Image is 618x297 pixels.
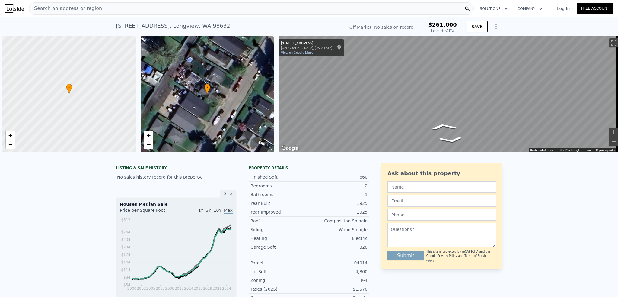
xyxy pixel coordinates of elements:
[193,286,203,291] tspan: 2017
[175,286,184,291] tspan: 2012
[121,245,130,249] tspan: $204
[337,44,341,51] a: Show location on map
[66,85,72,90] span: •
[5,4,24,13] img: Lotside
[204,84,210,94] div: •
[550,5,577,11] a: Log In
[137,286,146,291] tspan: 2002
[431,135,471,145] path: Go Northeast, 17th Ave
[281,46,332,50] div: [GEOGRAPHIC_DATA], [US_STATE]
[387,195,496,207] input: Email
[250,192,309,198] div: Bathrooms
[121,268,130,272] tspan: $114
[250,218,309,224] div: Roof
[250,269,309,275] div: Lot Sqft
[116,22,230,30] div: [STREET_ADDRESS] , Longview , WA 98632
[121,260,130,264] tspan: $144
[309,183,368,189] div: 2
[349,24,413,30] div: Off Market. No sales on record
[6,131,15,140] a: Zoom in
[224,208,233,214] span: Max
[250,235,309,241] div: Heating
[387,169,496,178] div: Ask about this property
[250,286,309,292] div: Taxes (2025)
[387,209,496,221] input: Phone
[250,200,309,206] div: Year Built
[490,21,502,33] button: Show Options
[426,250,496,263] div: This site is protected by reCAPTCHA and the Google and apply.
[387,181,496,193] input: Name
[250,183,309,189] div: Bedrooms
[475,3,513,14] button: Solutions
[309,286,368,292] div: $1,570
[116,166,237,172] div: LISTING & SALE HISTORY
[387,251,424,260] button: Submit
[144,131,153,140] a: Zoom in
[198,208,203,213] span: 1Y
[6,140,15,149] a: Zoom out
[156,286,165,291] tspan: 2007
[281,51,314,55] a: View on Google Maps
[309,218,368,224] div: Composition Shingle
[513,3,547,14] button: Company
[66,84,72,94] div: •
[121,237,130,242] tspan: $234
[428,21,457,28] span: $261,000
[249,166,369,170] div: Property details
[121,230,130,234] tspan: $264
[121,253,130,257] tspan: $174
[309,200,368,206] div: 1925
[250,209,309,215] div: Year Improved
[146,140,150,148] span: −
[184,286,193,291] tspan: 2014
[560,148,580,152] span: © 2025 Google
[309,277,368,283] div: R-4
[146,131,150,139] span: +
[121,218,130,222] tspan: $312
[423,122,463,131] path: Go Southwest, 17th Ave
[309,192,368,198] div: 1
[146,286,155,291] tspan: 2005
[309,174,368,180] div: 660
[309,227,368,233] div: Wood Shingle
[120,207,176,217] div: Price per Square Foot
[222,286,231,291] tspan: 2024
[280,144,300,152] img: Google
[577,3,613,14] a: Free Account
[120,201,233,207] div: Houses Median Sale
[309,209,368,215] div: 1925
[464,254,488,257] a: Terms of Service
[281,41,332,46] div: [STREET_ADDRESS]
[220,190,237,198] div: Sale
[250,277,309,283] div: Zoning
[204,85,210,90] span: •
[250,174,309,180] div: Finished Sqft
[214,208,221,213] span: 10Y
[144,140,153,149] a: Zoom out
[428,28,457,34] div: Lotside ARV
[165,286,174,291] tspan: 2009
[29,5,102,12] span: Search an address or region
[309,235,368,241] div: Electric
[203,286,212,291] tspan: 2019
[584,148,592,152] a: Terms (opens in new tab)
[8,140,12,148] span: −
[206,208,211,213] span: 3Y
[116,172,237,182] div: No sales history record for this property.
[280,144,300,152] a: Open this area in Google Maps (opens a new window)
[467,21,488,32] button: SAVE
[250,227,309,233] div: Siding
[309,269,368,275] div: 4,800
[309,244,368,250] div: 320
[250,244,309,250] div: Garage Sqft
[123,275,130,279] tspan: $84
[8,131,12,139] span: +
[127,286,137,291] tspan: 2000
[438,254,457,257] a: Privacy Policy
[250,260,309,266] div: Parcel
[123,283,130,287] tspan: $54
[212,286,222,291] tspan: 2021
[309,260,368,266] div: 04014
[530,148,556,152] button: Keyboard shortcuts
